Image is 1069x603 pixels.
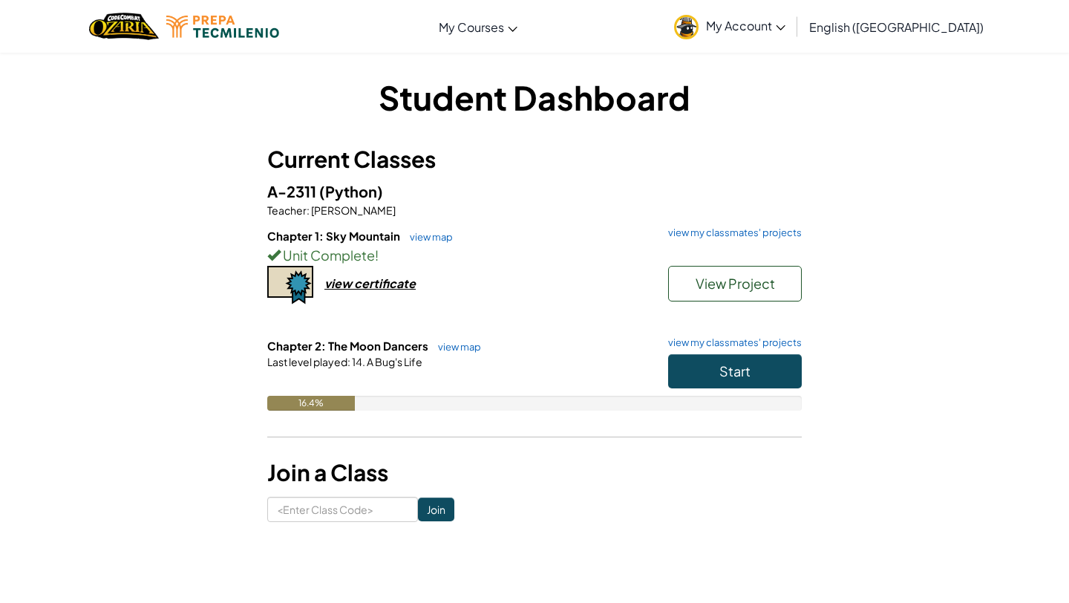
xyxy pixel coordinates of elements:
span: : [307,203,310,217]
span: A-2311 [267,182,319,201]
a: Ozaria by CodeCombat logo [89,11,158,42]
span: Teacher [267,203,307,217]
span: Chapter 1: Sky Mountain [267,229,402,243]
span: 14. [350,355,365,368]
h3: Current Classes [267,143,802,176]
span: My Account [706,18,785,33]
span: Chapter 2: The Moon Dancers [267,339,431,353]
a: My Account [667,3,793,50]
a: view my classmates' projects [661,228,802,238]
span: : [347,355,350,368]
button: View Project [668,266,802,301]
div: 16.4% [267,396,355,411]
img: avatar [674,15,699,39]
span: View Project [696,275,775,292]
a: view map [431,341,481,353]
a: view certificate [267,276,416,291]
h1: Student Dashboard [267,74,802,120]
h3: Join a Class [267,456,802,489]
span: Start [719,362,751,379]
span: Last level played [267,355,347,368]
img: certificate-icon.png [267,266,313,304]
a: English ([GEOGRAPHIC_DATA]) [802,7,991,47]
a: view my classmates' projects [661,338,802,348]
span: ! [375,247,379,264]
a: My Courses [431,7,525,47]
img: Home [89,11,158,42]
span: English ([GEOGRAPHIC_DATA]) [809,19,984,35]
button: Start [668,354,802,388]
img: Tecmilenio logo [166,16,279,38]
a: view map [402,231,453,243]
input: <Enter Class Code> [267,497,418,522]
span: [PERSON_NAME] [310,203,396,217]
span: Unit Complete [281,247,375,264]
span: (Python) [319,182,383,201]
div: view certificate [324,276,416,291]
input: Join [418,498,454,521]
span: My Courses [439,19,504,35]
span: A Bug's Life [365,355,422,368]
